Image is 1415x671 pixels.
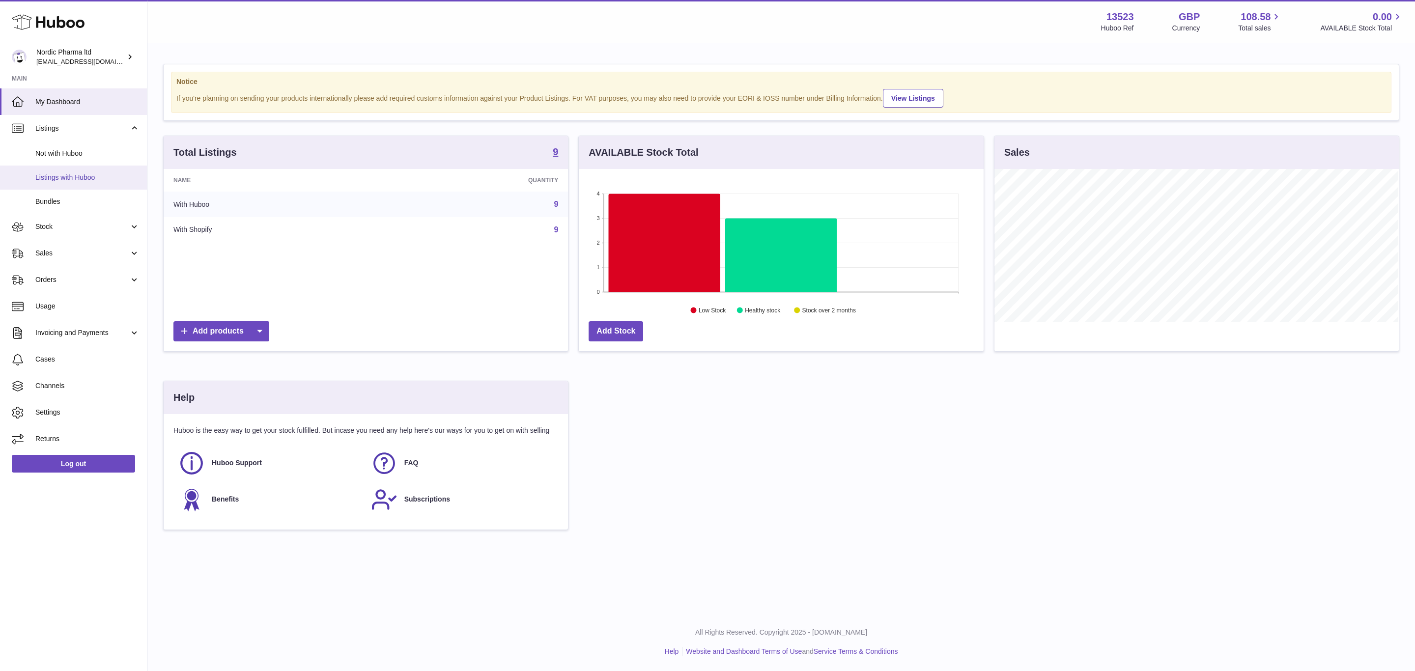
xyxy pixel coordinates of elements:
[883,89,943,108] a: View Listings
[1004,146,1030,159] h3: Sales
[173,391,195,404] h3: Help
[597,264,600,270] text: 1
[35,408,140,417] span: Settings
[164,169,382,192] th: Name
[589,146,698,159] h3: AVAILABLE Stock Total
[155,628,1407,637] p: All Rights Reserved. Copyright 2025 - [DOMAIN_NAME]
[35,328,129,337] span: Invoicing and Payments
[665,647,679,655] a: Help
[178,486,361,513] a: Benefits
[554,225,558,234] a: 9
[178,450,361,476] a: Huboo Support
[35,124,129,133] span: Listings
[35,173,140,182] span: Listings with Huboo
[404,495,450,504] span: Subscriptions
[553,147,558,159] a: 9
[1241,10,1271,24] span: 108.58
[699,307,726,314] text: Low Stock
[164,192,382,217] td: With Huboo
[1238,10,1282,33] a: 108.58 Total sales
[371,450,554,476] a: FAQ
[173,321,269,341] a: Add products
[1373,10,1392,24] span: 0.00
[1101,24,1134,33] div: Huboo Ref
[35,149,140,158] span: Not with Huboo
[35,381,140,391] span: Channels
[597,215,600,221] text: 3
[176,77,1386,86] strong: Notice
[173,426,558,435] p: Huboo is the easy way to get your stock fulfilled. But incase you need any help here's our ways f...
[682,647,898,656] li: and
[35,275,129,284] span: Orders
[35,222,129,231] span: Stock
[686,647,802,655] a: Website and Dashboard Terms of Use
[1179,10,1200,24] strong: GBP
[35,302,140,311] span: Usage
[1172,24,1200,33] div: Currency
[802,307,856,314] text: Stock over 2 months
[12,50,27,64] img: internalAdmin-13523@internal.huboo.com
[35,355,140,364] span: Cases
[12,455,135,473] a: Log out
[371,486,554,513] a: Subscriptions
[554,200,558,208] a: 9
[1238,24,1282,33] span: Total sales
[35,434,140,444] span: Returns
[1320,10,1403,33] a: 0.00 AVAILABLE Stock Total
[212,458,262,468] span: Huboo Support
[597,240,600,246] text: 2
[176,87,1386,108] div: If you're planning on sending your products internationally please add required customs informati...
[36,57,144,65] span: [EMAIL_ADDRESS][DOMAIN_NAME]
[382,169,568,192] th: Quantity
[404,458,419,468] span: FAQ
[553,147,558,157] strong: 9
[164,217,382,243] td: With Shopify
[35,197,140,206] span: Bundles
[1106,10,1134,24] strong: 13523
[1320,24,1403,33] span: AVAILABLE Stock Total
[173,146,237,159] h3: Total Listings
[589,321,643,341] a: Add Stock
[35,97,140,107] span: My Dashboard
[36,48,125,66] div: Nordic Pharma ltd
[597,191,600,196] text: 4
[745,307,781,314] text: Healthy stock
[35,249,129,258] span: Sales
[597,289,600,295] text: 0
[212,495,239,504] span: Benefits
[814,647,898,655] a: Service Terms & Conditions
